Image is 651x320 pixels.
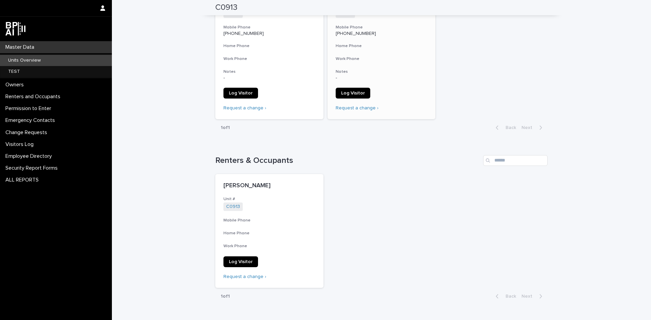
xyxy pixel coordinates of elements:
h1: Renters & Occupants [215,156,480,166]
p: 1 of 1 [215,288,235,305]
button: Next [519,125,548,131]
p: Visitors Log [3,141,39,148]
input: Search [483,155,548,166]
a: Log Visitor [223,256,258,267]
span: Back [501,294,516,299]
button: Next [519,293,548,299]
h3: Mobile Phone [336,25,428,30]
p: ALL REPORTS [3,177,44,183]
p: Master Data [3,44,40,50]
a: Request a change › [336,106,378,110]
p: Change Requests [3,129,53,136]
span: Next [521,294,536,299]
h3: Mobile Phone [223,218,315,223]
button: Back [490,293,519,299]
span: Next [521,125,536,130]
p: Emergency Contacts [3,117,60,124]
h3: Work Phone [223,243,315,249]
h3: Unit # [223,196,315,202]
h3: Mobile Phone [223,25,315,30]
span: Log Visitor [229,259,253,264]
h2: C0913 [215,3,237,13]
span: Log Visitor [341,91,365,95]
h3: Home Phone [336,43,428,49]
h3: Home Phone [223,43,315,49]
p: TEST [3,69,25,74]
p: Owners [3,82,29,88]
a: Request a change › [223,274,266,279]
p: - [336,75,428,81]
p: - [223,75,315,81]
p: 1 of 1 [215,120,235,136]
button: Back [490,125,519,131]
a: Log Visitor [223,88,258,99]
h3: Notes [223,69,315,74]
h3: Work Phone [336,56,428,62]
span: Log Visitor [229,91,253,95]
h3: Work Phone [223,56,315,62]
span: Back [501,125,516,130]
p: Renters and Occupants [3,93,66,100]
p: Permission to Enter [3,105,57,112]
p: [PERSON_NAME] [223,182,315,190]
h3: Home Phone [223,231,315,236]
h3: Notes [336,69,428,74]
a: Log Visitor [336,88,370,99]
a: Request a change › [223,106,266,110]
p: Security Report Forms [3,165,63,171]
img: dwgmcNfxSF6WIOOXiGgu [5,22,25,36]
a: C0913 [226,204,240,210]
a: [PERSON_NAME]Unit #C0913 Mobile PhoneHome PhoneWork PhoneLog VisitorRequest a change › [215,174,323,288]
a: [PHONE_NUMBER] [336,31,376,36]
p: Units Overview [3,58,46,63]
p: Employee Directory [3,153,57,159]
a: [PHONE_NUMBER] [223,31,264,36]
